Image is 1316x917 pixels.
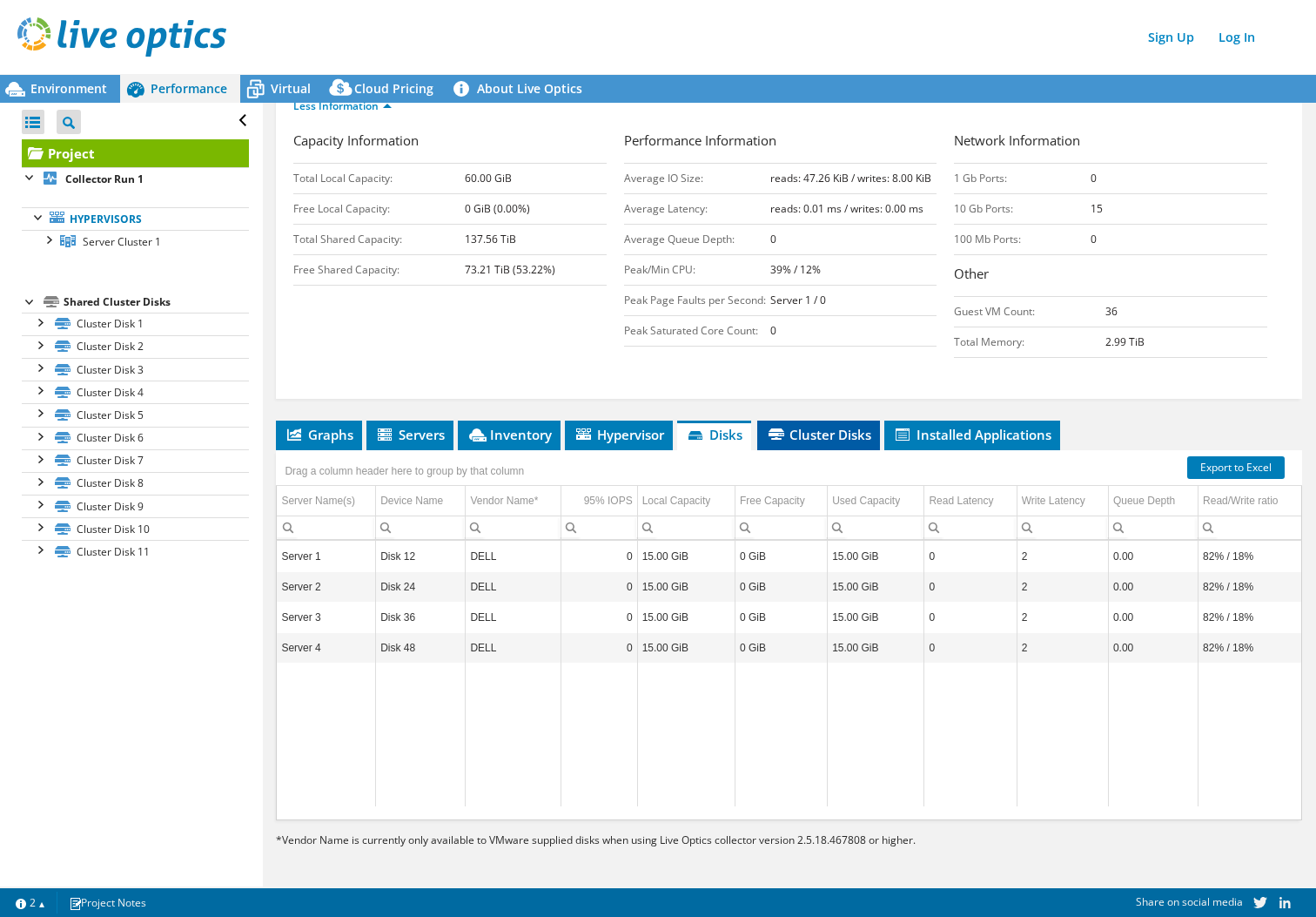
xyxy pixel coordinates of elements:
[1187,456,1285,479] a: Export to Excel
[735,633,827,664] td: Column Free Capacity, Value 0 GiB
[828,603,924,633] td: Column Used Capacity, Value 15.00 GiB
[954,164,1090,194] td: 1 Gb Ports:
[929,490,993,511] div: Read Latency
[22,381,249,403] a: Cluster Disk 4
[1022,490,1085,511] div: Write Latency
[277,486,375,516] td: Server Name(s) Column
[376,486,466,516] td: Device Name Column
[1091,171,1097,185] b: 0
[637,486,735,516] td: Local Capacity Column
[465,232,516,246] b: 137.56 TiB
[22,517,249,540] a: Cluster Disk 10
[954,131,1267,154] h3: Network Information
[293,194,464,225] td: Free Local Capacity:
[466,603,561,633] td: Column Vendor Name*, Value DELL
[954,327,1104,358] td: Total Memory:
[1113,490,1175,511] div: Queue Depth
[293,255,464,286] td: Free Shared Capacity:
[446,75,595,103] a: About Live Optics
[828,516,924,540] td: Column Used Capacity, Filter cell
[376,516,466,540] td: Column Device Name, Filter cell
[924,516,1017,540] td: Column Read Latency, Filter cell
[624,286,770,316] td: Peak Page Faults per Second:
[766,426,871,443] span: Cluster Disks
[637,603,735,633] td: Column Local Capacity, Value 15.00 GiB
[1108,516,1198,540] td: Column Queue Depth, Filter cell
[735,542,827,572] td: Column Free Capacity, Value 0 GiB
[1198,486,1301,516] td: Read/Write ratio Column
[624,164,770,194] td: Average IO Size:
[22,472,249,495] a: Cluster Disk 8
[770,171,931,185] b: reads: 47.26 KiB / writes: 8.00 KiB
[22,540,249,563] a: Cluster Disk 11
[1203,490,1278,511] div: Read/Write ratio
[637,542,735,572] td: Column Local Capacity, Value 15.00 GiB
[22,335,249,358] a: Cluster Disk 2
[380,490,443,511] div: Device Name
[22,139,249,167] a: Project
[924,633,1017,664] td: Column Read Latency, Value 0
[1136,894,1243,909] span: Share on social media
[22,449,249,472] a: Cluster Disk 7
[466,633,561,664] td: Column Vendor Name*, Value DELL
[924,603,1017,633] td: Column Read Latency, Value 0
[277,572,375,603] td: Column Server Name(s), Value Server 2
[376,603,466,633] td: Column Device Name, Value Disk 36
[561,516,637,540] td: Column 95% IOPS, Filter cell
[22,230,249,253] a: Server Cluster 1
[1091,232,1097,246] b: 0
[624,194,770,225] td: Average Latency:
[624,225,770,255] td: Average Queue Depth:
[293,164,464,194] td: Total Local Capacity:
[277,542,375,572] td: Column Server Name(s), Value Server 1
[376,542,466,572] td: Column Device Name, Value Disk 12
[376,572,466,603] td: Column Device Name, Value Disk 24
[354,80,433,97] span: Cloud Pricing
[151,80,227,97] span: Performance
[1017,603,1108,633] td: Column Write Latency, Value 2
[465,201,530,216] b: 0 GiB (0.00%)
[1017,486,1108,516] td: Write Latency Column
[1198,603,1301,633] td: Column Read/Write ratio, Value 82% / 18%
[293,225,464,255] td: Total Shared Capacity:
[1198,542,1301,572] td: Column Read/Write ratio, Value 82% / 18%
[280,459,528,483] div: Drag a column header here to group by that column
[828,542,924,572] td: Column Used Capacity, Value 15.00 GiB
[637,633,735,664] td: Column Local Capacity, Value 15.00 GiB
[735,603,827,633] td: Column Free Capacity, Value 0 GiB
[465,262,555,277] b: 73.21 TiB (53.22%)
[561,572,637,603] td: Column 95% IOPS, Value 0
[22,403,249,426] a: Cluster Disk 5
[1210,24,1264,50] a: Log In
[1017,516,1108,540] td: Column Write Latency, Filter cell
[828,486,924,516] td: Used Capacity Column
[293,98,392,113] a: Less Information
[281,490,355,511] div: Server Name(s)
[1105,304,1118,319] b: 36
[466,542,561,572] td: Column Vendor Name*, Value DELL
[83,234,161,249] span: Server Cluster 1
[293,131,607,154] h3: Capacity Information
[1017,572,1108,603] td: Column Write Latency, Value 2
[642,490,711,511] div: Local Capacity
[22,427,249,449] a: Cluster Disk 6
[637,516,735,540] td: Column Local Capacity, Filter cell
[1017,542,1108,572] td: Column Write Latency, Value 2
[735,486,827,516] td: Free Capacity Column
[64,292,249,313] div: Shared Cluster Disks
[466,516,561,540] td: Column Vendor Name*, Filter cell
[954,225,1090,255] td: 100 Mb Ports:
[770,201,923,216] b: reads: 0.01 ms / writes: 0.00 ms
[285,426,353,443] span: Graphs
[893,426,1051,443] span: Installed Applications
[584,490,633,511] div: 95% IOPS
[561,603,637,633] td: Column 95% IOPS, Value 0
[30,80,107,97] span: Environment
[1108,633,1198,664] td: Column Queue Depth, Value 0.00
[22,207,249,230] a: Hypervisors
[65,172,144,186] b: Collector Run 1
[954,194,1090,225] td: 10 Gb Ports:
[954,297,1104,327] td: Guest VM Count:
[466,486,561,516] td: Vendor Name* Column
[770,293,826,307] b: Server 1 / 0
